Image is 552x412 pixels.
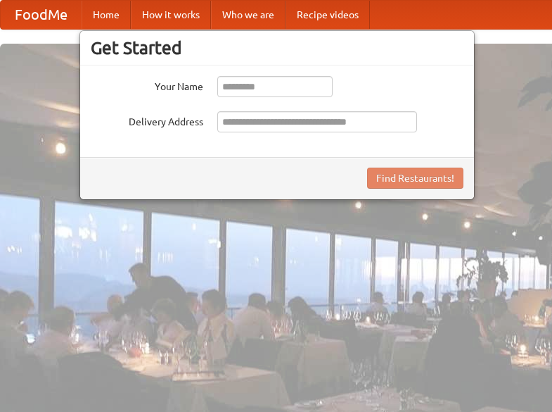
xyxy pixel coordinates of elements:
[131,1,211,29] a: How it works
[367,168,463,189] button: Find Restaurants!
[91,37,463,58] h3: Get Started
[1,1,82,29] a: FoodMe
[91,76,203,94] label: Your Name
[285,1,370,29] a: Recipe videos
[82,1,131,29] a: Home
[91,111,203,129] label: Delivery Address
[211,1,285,29] a: Who we are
